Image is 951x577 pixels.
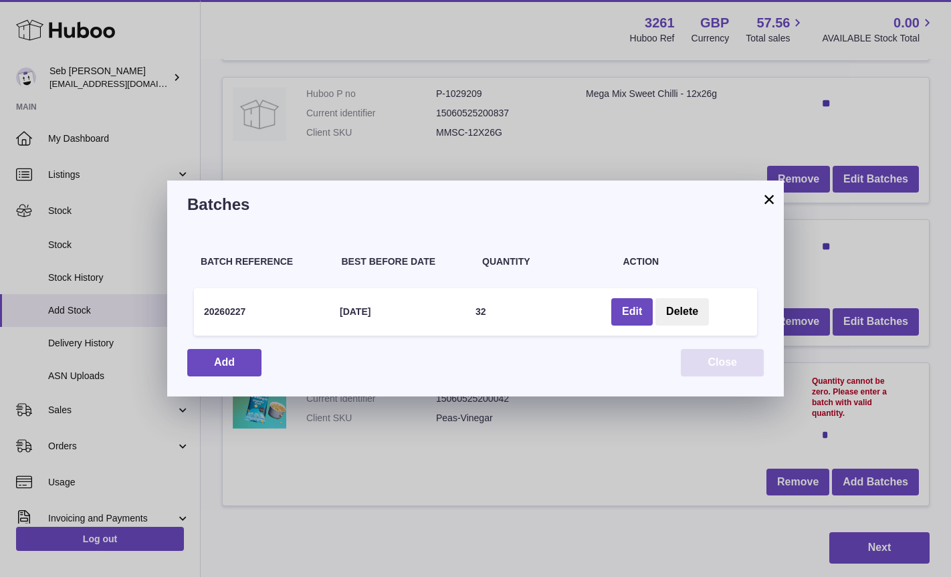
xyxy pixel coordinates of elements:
h4: Quantity [482,255,610,268]
h4: Action [623,255,751,268]
button: Add [187,349,261,376]
h4: Best Before Date [342,255,469,268]
button: Delete [655,298,709,326]
h4: 32 [476,306,486,318]
h4: Batch Reference [201,255,328,268]
button: Close [681,349,764,376]
h4: 20260227 [204,306,245,318]
h3: Batches [187,194,764,215]
button: × [761,191,777,207]
h4: [DATE] [340,306,371,318]
button: Edit [611,298,653,326]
